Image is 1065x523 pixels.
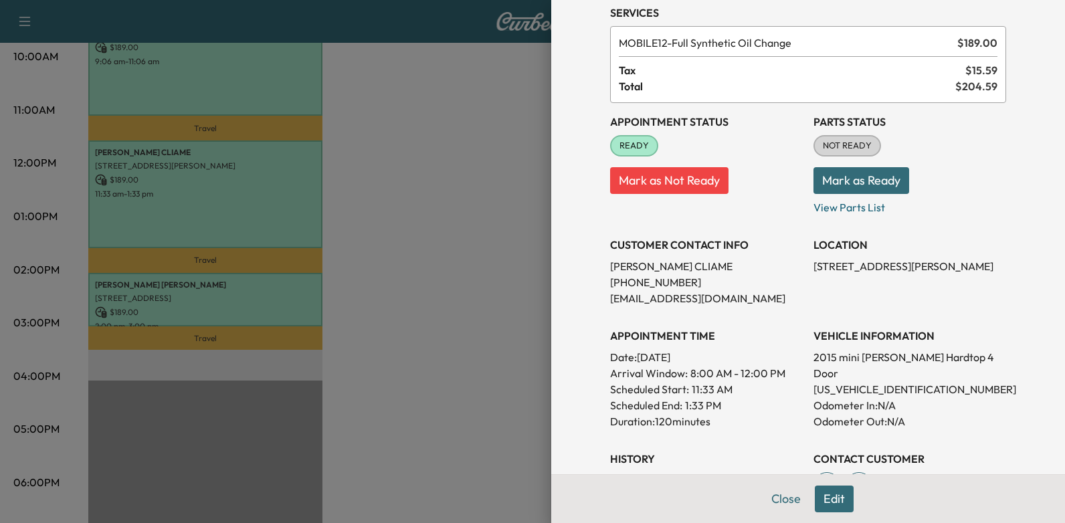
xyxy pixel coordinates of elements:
h3: Appointment Status [610,114,803,130]
p: 2015 mini [PERSON_NAME] Hardtop 4 Door [813,349,1006,381]
p: View Parts List [813,194,1006,215]
span: Tax [619,62,965,78]
p: [EMAIL_ADDRESS][DOMAIN_NAME] [610,290,803,306]
h3: VEHICLE INFORMATION [813,328,1006,344]
p: Odometer In: N/A [813,397,1006,413]
h3: History [610,451,803,467]
p: [PHONE_NUMBER] [610,274,803,290]
button: Mark as Ready [813,167,909,194]
span: Total [619,78,955,94]
p: Scheduled End: [610,397,682,413]
span: NOT READY [815,139,880,152]
p: 1:33 PM [685,397,721,413]
h3: Services [610,5,1006,21]
h3: CUSTOMER CONTACT INFO [610,237,803,253]
span: $ 204.59 [955,78,997,94]
span: $ 189.00 [957,35,997,51]
p: Date: [DATE] [610,349,803,365]
p: [PERSON_NAME] CLIAME [610,258,803,274]
span: READY [611,139,657,152]
button: Close [763,486,809,512]
p: Odometer Out: N/A [813,413,1006,429]
span: 8:00 AM - 12:00 PM [690,365,785,381]
h3: APPOINTMENT TIME [610,328,803,344]
button: Edit [815,486,854,512]
p: 11:33 AM [692,381,733,397]
span: Full Synthetic Oil Change [619,35,952,51]
h3: LOCATION [813,237,1006,253]
p: Duration: 120 minutes [610,413,803,429]
p: Created By : [PERSON_NAME] [610,472,803,488]
p: [US_VEHICLE_IDENTIFICATION_NUMBER] [813,381,1006,397]
span: $ 15.59 [965,62,997,78]
p: [STREET_ADDRESS][PERSON_NAME] [813,258,1006,274]
p: Arrival Window: [610,365,803,381]
button: Mark as Not Ready [610,167,729,194]
h3: CONTACT CUSTOMER [813,451,1006,467]
h3: Parts Status [813,114,1006,130]
p: Scheduled Start: [610,381,689,397]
